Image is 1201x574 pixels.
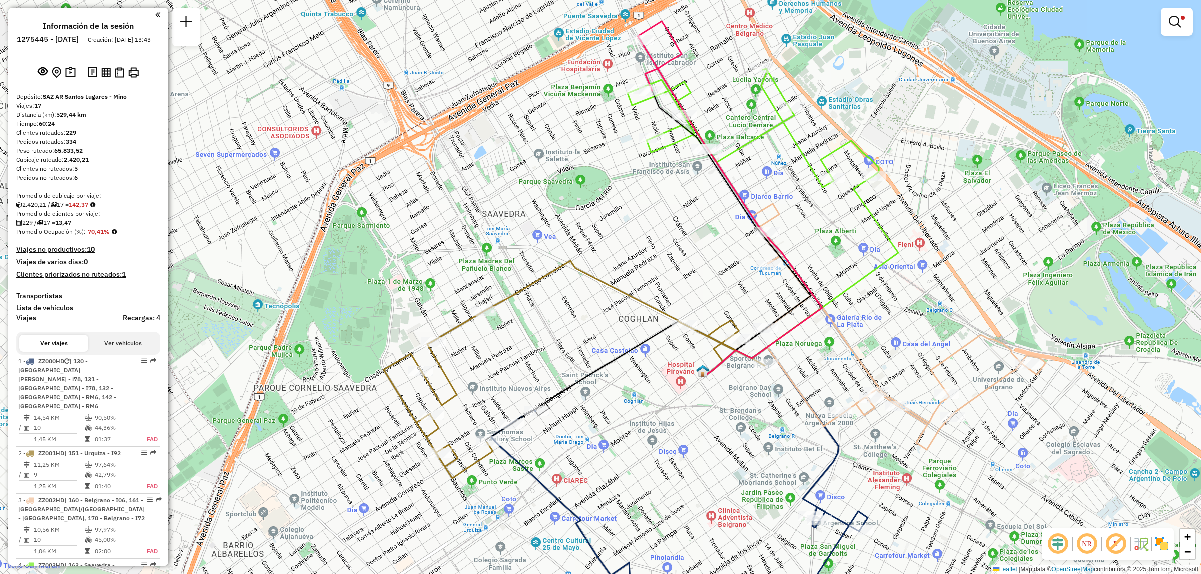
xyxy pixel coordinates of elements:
span: Ocultar NR [1075,532,1099,556]
em: Opciones [141,562,147,568]
i: Tiempo en ruta [85,483,90,489]
div: Promedio de cubicaje por viaje: [16,191,160,200]
i: % Cubicaje en uso [85,537,92,543]
span: | 151 - Urquiza - I92 [64,449,121,457]
em: Opciones [141,358,147,364]
strong: 334 [66,138,76,145]
em: Promedio calculado usando la ocupación más alta (%Peso o %Cubicaje) de cada viaje en la sesión. N... [112,229,117,235]
em: Ruta exportada [150,562,156,568]
div: Peso ruteado: [16,146,160,155]
div: Creación: [DATE] 13:43 [84,35,155,44]
button: Ver vehículos [88,335,157,352]
em: Opciones [141,450,147,456]
h4: Lista de vehículos [16,304,160,312]
td: 45,00% [94,535,136,545]
div: Promedio de clientes por viaje: [16,209,160,218]
strong: 10 [87,245,95,254]
a: Haga clic aquí para minimizar el panel [155,9,160,20]
td: 97,64% [94,460,136,470]
h6: 1275445 - [DATE] [17,35,79,44]
td: FAD [136,481,158,491]
div: 2.420,21 / 17 = [16,200,160,209]
span: 3 - [18,496,145,522]
strong: 229 [66,129,76,136]
span: | 130 - [GEOGRAPHIC_DATA][PERSON_NAME] - i78, 131 - [GEOGRAPHIC_DATA] - I78, 132 - [GEOGRAPHIC_DA... [18,357,116,410]
i: Distancia (km) [24,415,30,421]
i: Tiempo en ruta [85,436,90,442]
i: % Cubicaje en uso [85,472,92,478]
td: / [18,423,23,433]
i: Clientes [24,425,30,431]
div: Depósito: [16,92,160,101]
td: 11,25 KM [33,460,84,470]
strong: 529,44 km [56,111,86,118]
span: Mostrar etiqueta [1104,532,1128,556]
h4: Viajes no productivos: [16,245,160,254]
strong: 65.833,52 [54,147,83,154]
i: % Cubicaje en uso [85,425,92,431]
td: 97,97% [94,525,136,535]
td: 01:37 [94,434,136,444]
a: Mostrar filtros [1165,12,1189,32]
div: Viajes: [16,101,160,110]
span: ZZ003HD [38,561,64,569]
span: + [1184,530,1191,543]
strong: 5 [74,165,78,172]
div: 229 / 17 = [16,218,160,227]
span: | 160 - Belgrano - I06, 161 - [GEOGRAPHIC_DATA]/[GEOGRAPHIC_DATA] - [GEOGRAPHIC_DATA], 170 - Belg... [18,496,145,522]
h4: Clientes priorizados no ruteados: [16,270,160,279]
i: Clientes [24,537,30,543]
i: Cubicaje ruteado [16,202,22,208]
img: UDC - Santos Lugares [696,364,709,377]
button: Log de desbloqueo de sesión [86,65,99,80]
td: 90,50% [94,413,136,423]
button: Imprimir viajes [126,65,141,80]
span: | [1019,566,1020,573]
em: Ruta exportada [150,450,156,456]
span: Filtro Ativo [1181,16,1185,20]
img: Flujo de la calle [1133,536,1149,552]
span: 1 - [18,357,116,410]
strong: 13,47 [55,219,71,226]
button: Ver sesión original [36,64,50,80]
td: / [18,535,23,545]
a: Leaflet [993,566,1017,573]
div: Cubicaje ruteado: [16,155,160,164]
em: Ruta exportada [156,497,162,503]
div: Clientes no ruteados: [16,164,160,173]
strong: 6 [74,174,78,181]
strong: 17 [34,102,41,109]
button: Ver viajes [19,335,88,352]
span: ZZ001HD [38,449,64,457]
a: OpenStreetMap [1052,566,1094,573]
td: FAD [136,546,158,556]
td: 42,79% [94,470,136,480]
i: Viajes [50,202,57,208]
i: Distancia (km) [24,462,30,468]
i: Clientes [16,220,22,226]
i: Tiempo en ruta [85,548,90,554]
td: = [18,546,23,556]
i: Meta de cubicaje/viaje: 224,18 Diferencia: -81,81 [90,202,95,208]
div: Distancia (km): [16,110,160,119]
td: 9 [33,470,84,480]
td: FAD [136,434,158,444]
i: Distancia (km) [24,527,30,533]
strong: SAZ AR Santos Lugares - Mino [43,93,127,100]
span: − [1184,545,1191,558]
a: Viajes [16,314,36,322]
span: Promedio Ocupación (%): [16,228,86,235]
div: Pedidos ruteados: [16,137,160,146]
td: = [18,434,23,444]
td: 1,06 KM [33,546,84,556]
div: Tiempo: [16,119,160,128]
td: 44,36% [94,423,136,433]
strong: 2.420,21 [64,156,89,163]
a: Nueva sesión y búsqueda [176,12,196,34]
button: Centro del mapa en el depósito o punto de apoyo [50,65,63,80]
button: Indicadores de ruteo por entrega [113,65,126,80]
strong: 142,37 [69,201,88,208]
td: = [18,481,23,491]
span: Ocultar desplazamiento [1046,532,1070,556]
